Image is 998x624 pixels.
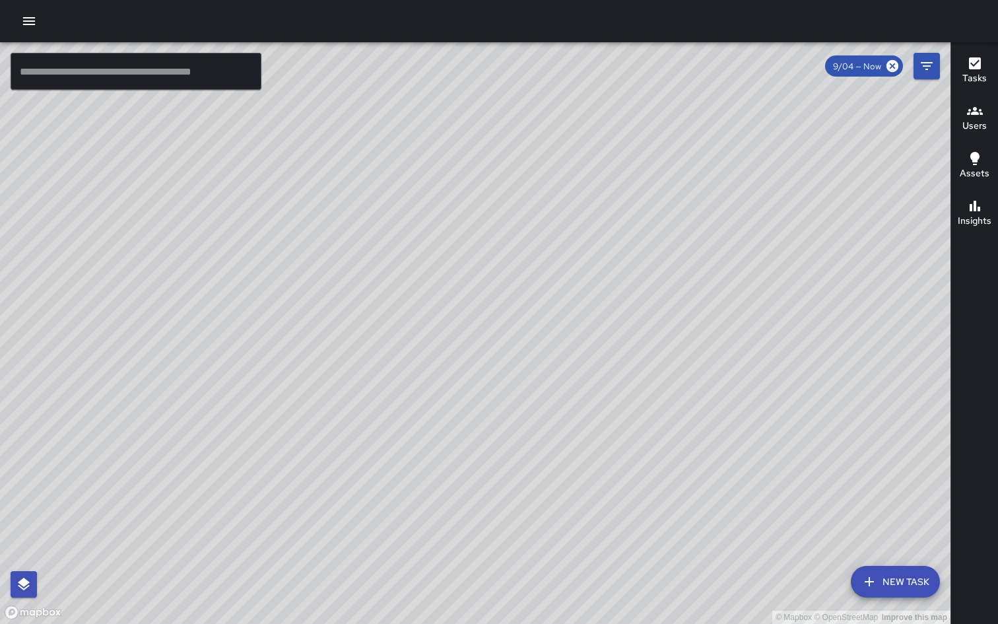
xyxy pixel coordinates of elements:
[951,95,998,143] button: Users
[914,53,940,79] button: Filters
[951,190,998,238] button: Insights
[962,119,987,133] h6: Users
[951,143,998,190] button: Assets
[825,61,889,72] span: 9/04 — Now
[825,55,903,77] div: 9/04 — Now
[962,71,987,86] h6: Tasks
[951,48,998,95] button: Tasks
[958,214,991,228] h6: Insights
[851,566,940,598] button: New Task
[960,166,989,181] h6: Assets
